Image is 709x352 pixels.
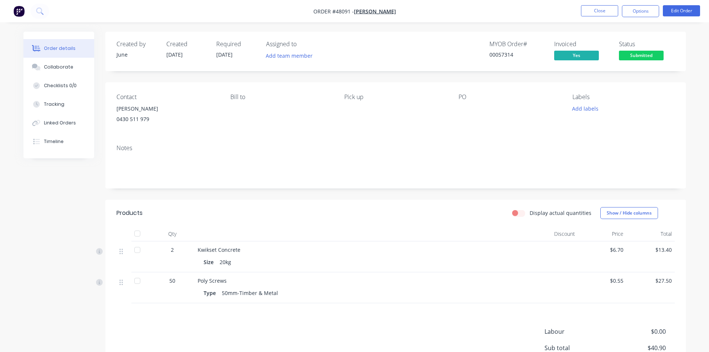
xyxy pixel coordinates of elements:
div: Tracking [44,101,64,108]
button: Add team member [266,51,317,61]
span: $13.40 [629,246,672,254]
div: Order details [44,45,76,52]
button: Submitted [619,51,664,62]
span: Submitted [619,51,664,60]
button: Order details [23,39,94,58]
span: Kwikset Concrete [198,246,240,253]
img: Factory [13,6,25,17]
button: Tracking [23,95,94,114]
button: Add labels [568,104,603,114]
div: 20kg [217,257,234,267]
span: $6.70 [581,246,623,254]
div: Required [216,41,257,48]
div: PO [459,93,561,101]
div: 00057314 [489,51,545,58]
button: Options [622,5,659,17]
span: Yes [554,51,599,60]
div: Timeline [44,138,64,145]
a: [PERSON_NAME] [354,8,396,15]
div: Status [619,41,675,48]
div: Invoiced [554,41,610,48]
div: Checklists 0/0 [44,82,77,89]
label: Display actual quantities [530,209,591,217]
div: Labels [572,93,674,101]
div: 50mm-Timber & Metal [219,288,281,298]
div: Created by [116,41,157,48]
span: $0.00 [610,327,665,336]
div: Collaborate [44,64,73,70]
button: Linked Orders [23,114,94,132]
span: Order #48091 - [313,8,354,15]
button: Show / Hide columns [600,207,658,219]
span: [DATE] [216,51,233,58]
span: Labour [544,327,611,336]
div: June [116,51,157,58]
div: Bill to [230,93,332,101]
button: Collaborate [23,58,94,76]
button: Add team member [262,51,316,61]
span: 50 [169,277,175,285]
div: Contact [116,93,218,101]
button: Timeline [23,132,94,151]
div: Total [626,226,675,241]
div: Notes [116,145,675,152]
div: Discount [530,226,578,241]
button: Checklists 0/0 [23,76,94,95]
div: Created [166,41,207,48]
span: [DATE] [166,51,183,58]
div: Assigned to [266,41,341,48]
div: MYOB Order # [489,41,545,48]
button: Close [581,5,618,16]
div: [PERSON_NAME]0430 511 979 [116,104,218,127]
span: $0.55 [581,277,623,285]
span: Poly Screws [198,277,227,284]
span: $27.50 [629,277,672,285]
div: Price [578,226,626,241]
button: Edit Order [663,5,700,16]
span: 2 [171,246,174,254]
div: 0430 511 979 [116,114,218,124]
div: Type [204,288,219,298]
div: Size [204,257,217,267]
div: Qty [150,226,195,241]
div: Products [116,209,143,218]
div: Pick up [344,93,446,101]
div: Linked Orders [44,120,76,126]
div: [PERSON_NAME] [116,104,218,114]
